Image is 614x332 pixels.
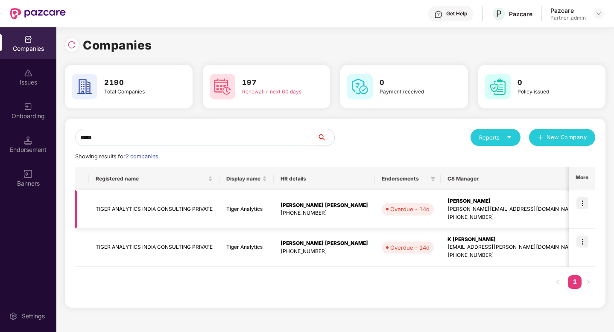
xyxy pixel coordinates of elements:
[538,134,543,141] span: plus
[281,248,368,256] div: [PHONE_NUMBER]
[219,229,274,267] td: Tiger Analytics
[568,275,582,289] li: 1
[447,175,571,182] span: CS Manager
[24,136,32,145] img: svg+xml;base64,PHN2ZyB3aWR0aD0iMTQuNSIgaGVpZ2h0PSIxNC41IiB2aWV3Qm94PSIwIDAgMTYgMTYiIGZpbGw9Im5vbm...
[496,9,502,19] span: P
[380,77,443,88] h3: 0
[24,170,32,178] img: svg+xml;base64,PHN2ZyB3aWR0aD0iMTYiIGhlaWdodD0iMTYiIHZpZXdCb3g9IjAgMCAxNiAxNiIgZmlsbD0ibm9uZSIgeG...
[569,167,595,190] th: More
[242,88,306,96] div: Renewal in next 60 days
[568,275,582,288] a: 1
[24,35,32,44] img: svg+xml;base64,PHN2ZyBpZD0iQ29tcGFuaWVzIiB4bWxucz0iaHR0cDovL3d3dy53My5vcmcvMjAwMC9zdmciIHdpZHRoPS...
[555,280,560,285] span: left
[19,312,47,320] div: Settings
[447,251,578,259] div: [PHONE_NUMBER]
[485,74,511,99] img: svg+xml;base64,PHN2ZyB4bWxucz0iaHR0cDovL3d3dy53My5vcmcvMjAwMC9zdmciIHdpZHRoPSI2MCIgaGVpZ2h0PSI2MC...
[550,6,586,15] div: Pazcare
[317,134,334,141] span: search
[447,205,578,213] div: [PERSON_NAME][EMAIL_ADDRESS][DOMAIN_NAME]
[547,133,587,142] span: New Company
[281,239,368,248] div: [PERSON_NAME] [PERSON_NAME]
[430,176,436,181] span: filter
[518,88,581,96] div: Policy issued
[219,190,274,229] td: Tiger Analytics
[72,74,97,99] img: svg+xml;base64,PHN2ZyB4bWxucz0iaHR0cDovL3d3dy53My5vcmcvMjAwMC9zdmciIHdpZHRoPSI2MCIgaGVpZ2h0PSI2MC...
[551,275,564,289] li: Previous Page
[24,69,32,77] img: svg+xml;base64,PHN2ZyBpZD0iSXNzdWVzX2Rpc2FibGVkIiB4bWxucz0iaHR0cDovL3d3dy53My5vcmcvMjAwMC9zdmciIH...
[281,209,368,217] div: [PHONE_NUMBER]
[317,129,335,146] button: search
[274,167,375,190] th: HR details
[104,77,168,88] h3: 2190
[281,201,368,210] div: [PERSON_NAME] [PERSON_NAME]
[586,280,591,285] span: right
[210,74,235,99] img: svg+xml;base64,PHN2ZyB4bWxucz0iaHR0cDovL3d3dy53My5vcmcvMjAwMC9zdmciIHdpZHRoPSI2MCIgaGVpZ2h0PSI2MC...
[434,10,443,19] img: svg+xml;base64,PHN2ZyBpZD0iSGVscC0zMngzMiIgeG1sbnM9Imh0dHA6Ly93d3cudzMub3JnLzIwMDAvc3ZnIiB3aWR0aD...
[83,36,152,55] h1: Companies
[576,236,588,248] img: icon
[380,88,443,96] div: Payment received
[226,175,260,182] span: Display name
[24,102,32,111] img: svg+xml;base64,PHN2ZyB3aWR0aD0iMjAiIGhlaWdodD0iMjAiIHZpZXdCb3g9IjAgMCAyMCAyMCIgZmlsbD0ibm9uZSIgeG...
[447,197,578,205] div: [PERSON_NAME]
[242,77,306,88] h3: 197
[582,275,595,289] li: Next Page
[382,175,427,182] span: Endorsements
[9,312,18,320] img: svg+xml;base64,PHN2ZyBpZD0iU2V0dGluZy0yMHgyMCIgeG1sbnM9Imh0dHA6Ly93d3cudzMub3JnLzIwMDAvc3ZnIiB3aW...
[551,275,564,289] button: left
[89,229,219,267] td: TIGER ANALYTICS INDIA CONSULTING PRIVATE
[390,205,430,213] div: Overdue - 14d
[506,134,512,140] span: caret-down
[446,10,467,17] div: Get Help
[75,153,160,160] span: Showing results for
[509,10,532,18] div: Pazcare
[219,167,274,190] th: Display name
[104,88,168,96] div: Total Companies
[89,167,219,190] th: Registered name
[576,197,588,209] img: icon
[595,10,602,17] img: svg+xml;base64,PHN2ZyBpZD0iRHJvcGRvd24tMzJ4MzIiIHhtbG5zPSJodHRwOi8vd3d3LnczLm9yZy8yMDAwL3N2ZyIgd2...
[67,41,76,49] img: svg+xml;base64,PHN2ZyBpZD0iUmVsb2FkLTMyeDMyIiB4bWxucz0iaHR0cDovL3d3dy53My5vcmcvMjAwMC9zdmciIHdpZH...
[518,77,581,88] h3: 0
[347,74,373,99] img: svg+xml;base64,PHN2ZyB4bWxucz0iaHR0cDovL3d3dy53My5vcmcvMjAwMC9zdmciIHdpZHRoPSI2MCIgaGVpZ2h0PSI2MC...
[447,236,578,244] div: K [PERSON_NAME]
[447,213,578,221] div: [PHONE_NUMBER]
[390,243,430,252] div: Overdue - 14d
[550,15,586,21] div: Partner_admin
[447,243,578,251] div: [EMAIL_ADDRESS][PERSON_NAME][DOMAIN_NAME]
[582,275,595,289] button: right
[529,129,595,146] button: plusNew Company
[126,153,160,160] span: 2 companies.
[479,133,512,142] div: Reports
[429,174,437,184] span: filter
[96,175,206,182] span: Registered name
[10,8,66,19] img: New Pazcare Logo
[89,190,219,229] td: TIGER ANALYTICS INDIA CONSULTING PRIVATE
